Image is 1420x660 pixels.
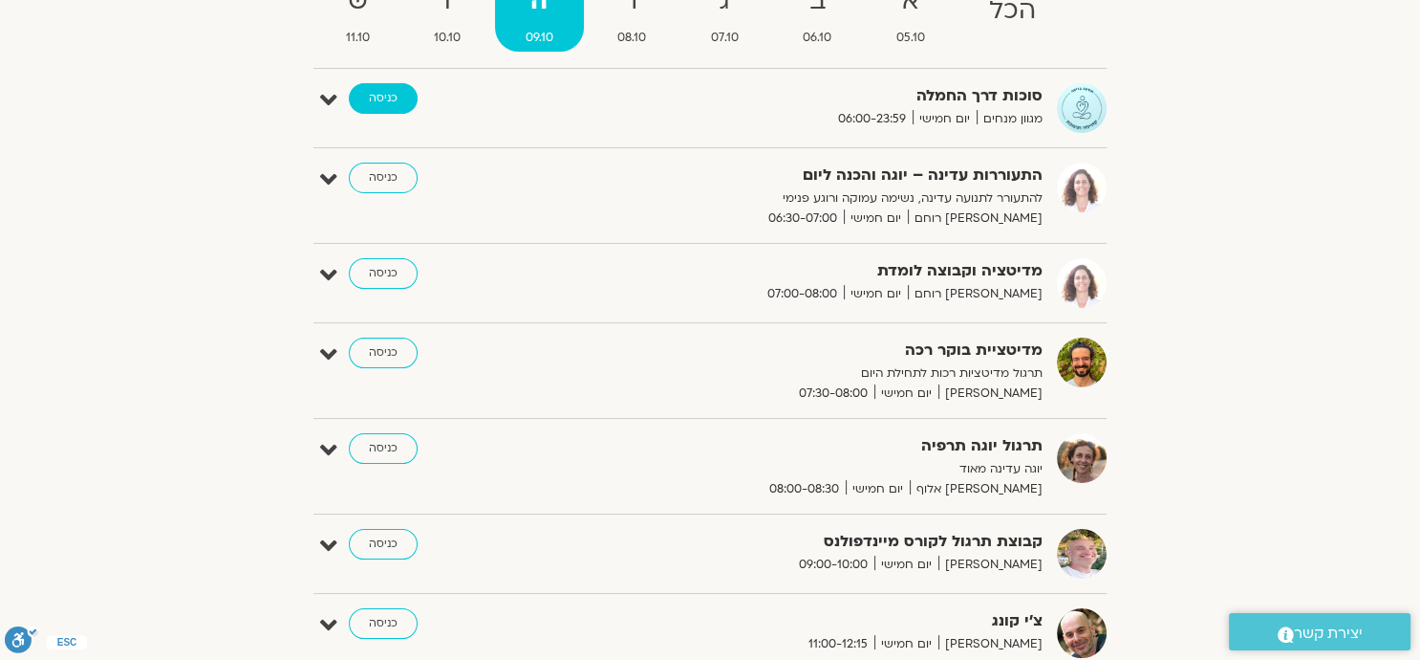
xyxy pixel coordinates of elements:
[938,384,1043,404] span: [PERSON_NAME]
[574,163,1043,188] strong: התעוררות עדינה – יוגה והכנה ליום
[908,284,1043,304] span: [PERSON_NAME] רוחם
[349,338,418,368] a: כניסה
[574,608,1043,634] strong: צ'י קונג
[908,209,1043,229] span: [PERSON_NAME] רוחם
[680,28,769,48] span: 07.10
[349,529,418,560] a: כניסה
[792,555,874,575] span: 09:00-10:00
[844,284,908,304] span: יום חמישי
[874,384,938,404] span: יום חמישי
[574,83,1043,109] strong: סוכות דרך החמלה
[404,28,492,48] span: 10.10
[349,83,418,114] a: כניסה
[1229,613,1410,650] a: יצירת קשר
[938,634,1043,654] span: [PERSON_NAME]
[761,284,844,304] span: 07:00-08:00
[349,258,418,289] a: כניסה
[574,433,1043,459] strong: תרגול יוגה תרפיה
[349,163,418,193] a: כניסה
[574,338,1043,363] strong: מדיטציית בוקר רכה
[763,479,846,499] span: 08:00-08:30
[938,555,1043,575] span: [PERSON_NAME]
[315,28,400,48] span: 11.10
[831,109,913,129] span: 06:00-23:59
[574,188,1043,209] p: להתעורר לתנועה עדינה, נשימה עמוקה ורוגע פנימי
[574,529,1043,555] strong: קבוצת תרגול לקורס מיינדפולנס
[773,28,863,48] span: 06.10
[349,433,418,464] a: כניסה
[846,479,910,499] span: יום חמישי
[574,459,1043,479] p: יוגה עדינה מאוד
[574,258,1043,284] strong: מדיטציה וקבוצה לומדת
[574,363,1043,384] p: תרגול מדיטציות רכות לתחילת היום
[588,28,678,48] span: 08.10
[913,109,977,129] span: יום חמישי
[910,479,1043,499] span: [PERSON_NAME] אלוף
[792,384,874,404] span: 07:30-08:00
[874,555,938,575] span: יום חמישי
[495,28,584,48] span: 09.10
[1294,621,1363,647] span: יצירת קשר
[349,608,418,639] a: כניסה
[977,109,1043,129] span: מגוון מנחים
[762,209,844,229] span: 06:30-07:00
[866,28,956,48] span: 05.10
[874,634,938,654] span: יום חמישי
[802,634,874,654] span: 11:00-12:15
[844,209,908,229] span: יום חמישי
